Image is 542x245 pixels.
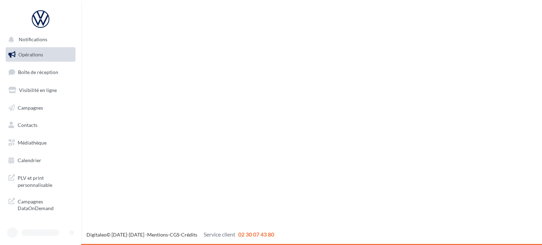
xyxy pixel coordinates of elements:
[4,65,77,80] a: Boîte de réception
[18,197,73,212] span: Campagnes DataOnDemand
[4,194,77,215] a: Campagnes DataOnDemand
[18,173,73,188] span: PLV et print personnalisable
[147,232,168,238] a: Mentions
[4,118,77,133] a: Contacts
[18,69,58,75] span: Boîte de réception
[4,135,77,150] a: Médiathèque
[4,153,77,168] a: Calendrier
[238,231,274,238] span: 02 30 07 43 80
[181,232,197,238] a: Crédits
[4,170,77,191] a: PLV et print personnalisable
[18,140,47,146] span: Médiathèque
[19,37,47,43] span: Notifications
[86,232,274,238] span: © [DATE]-[DATE] - - -
[19,87,57,93] span: Visibilité en ligne
[204,231,235,238] span: Service client
[18,104,43,110] span: Campagnes
[4,47,77,62] a: Opérations
[18,157,41,163] span: Calendrier
[86,232,107,238] a: Digitaleo
[4,100,77,115] a: Campagnes
[18,122,37,128] span: Contacts
[4,83,77,98] a: Visibilité en ligne
[170,232,179,238] a: CGS
[18,51,43,57] span: Opérations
